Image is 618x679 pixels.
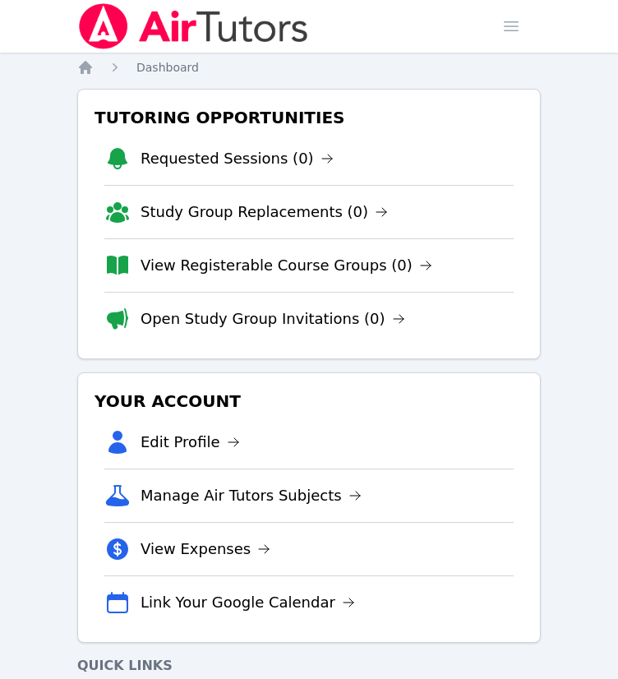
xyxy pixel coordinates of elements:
a: Manage Air Tutors Subjects [141,484,362,507]
h3: Tutoring Opportunities [91,103,527,132]
a: Open Study Group Invitations (0) [141,307,405,330]
a: Study Group Replacements (0) [141,201,388,224]
a: Requested Sessions (0) [141,147,334,170]
nav: Breadcrumb [77,59,541,76]
span: Dashboard [136,61,199,74]
a: Link Your Google Calendar [141,591,355,614]
a: Dashboard [136,59,199,76]
a: View Expenses [141,538,270,561]
a: Edit Profile [141,431,240,454]
a: View Registerable Course Groups (0) [141,254,432,277]
h4: Quick Links [77,656,541,676]
img: Air Tutors [77,3,310,49]
h3: Your Account [91,386,527,416]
